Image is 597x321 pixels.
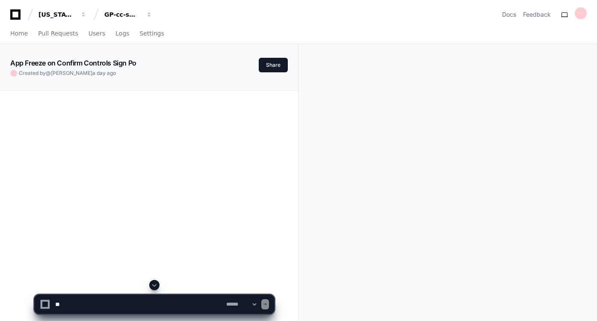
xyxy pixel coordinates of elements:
[10,24,28,44] a: Home
[259,58,288,72] button: Share
[38,10,75,19] div: [US_STATE] Pacific
[46,70,51,76] span: @
[139,31,164,36] span: Settings
[502,10,516,19] a: Docs
[104,10,141,19] div: GP-cc-sml-apps
[523,10,551,19] button: Feedback
[101,7,156,22] button: GP-cc-sml-apps
[89,24,105,44] a: Users
[51,70,92,76] span: [PERSON_NAME]
[92,70,116,76] span: a day ago
[89,31,105,36] span: Users
[38,31,78,36] span: Pull Requests
[19,70,116,77] span: Created by
[38,24,78,44] a: Pull Requests
[115,24,129,44] a: Logs
[35,7,90,22] button: [US_STATE] Pacific
[10,59,136,67] app-text-character-animate: App Freeze on Confirm Controls Sign Po
[139,24,164,44] a: Settings
[115,31,129,36] span: Logs
[10,31,28,36] span: Home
